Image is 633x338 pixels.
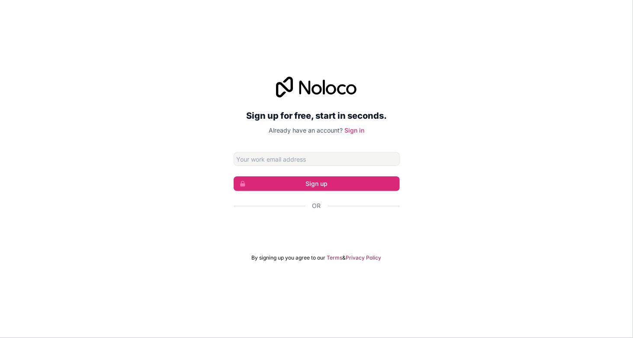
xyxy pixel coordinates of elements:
input: Email address [234,152,400,166]
a: Privacy Policy [346,254,382,261]
span: Already have an account? [269,127,343,134]
a: Sign in [344,127,364,134]
span: By signing up you agree to our [252,254,326,261]
iframe: Botão "Fazer login com o Google" [229,220,404,239]
span: & [343,254,346,261]
span: Or [312,201,321,210]
h2: Sign up for free, start in seconds. [234,108,400,123]
button: Sign up [234,176,400,191]
a: Terms [327,254,343,261]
